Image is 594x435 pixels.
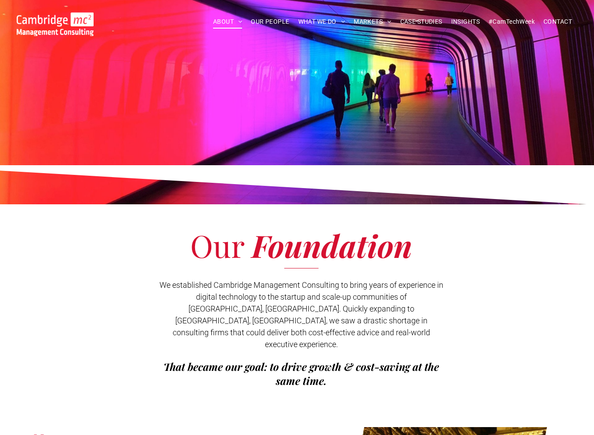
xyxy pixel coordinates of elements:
[163,359,439,388] span: That became our goal: to drive growth & cost-saving at the same time.
[539,15,576,29] a: CONTACT
[349,15,395,29] a: MARKETS
[246,15,293,29] a: OUR PEOPLE
[252,225,412,266] span: Foundation
[159,280,443,349] span: We established Cambridge Management Consulting to bring years of experience in digital technology...
[396,15,447,29] a: CASE STUDIES
[294,15,350,29] a: WHAT WE DO
[190,225,244,266] span: Our
[447,15,484,29] a: INSIGHTS
[484,15,539,29] a: #CamTechWeek
[209,15,247,29] a: ABOUT
[17,12,94,36] img: Cambridge MC Logo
